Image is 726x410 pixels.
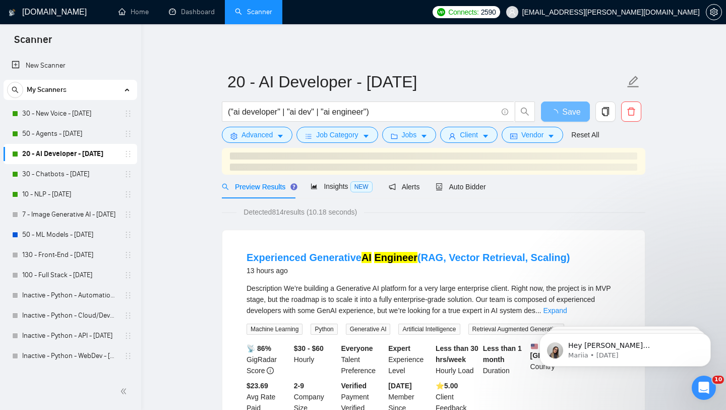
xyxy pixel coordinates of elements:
div: Experience Level [386,343,434,376]
span: caret-down [482,132,489,140]
div: Hourly Load [434,343,481,376]
div: Hourly [292,343,339,376]
mark: Engineer [374,252,417,263]
button: setting [706,4,722,20]
div: Tooltip anchor [289,182,298,191]
span: My Scanners [27,80,67,100]
span: Insights [311,182,372,190]
span: Jobs [402,129,417,140]
a: 30 - Chatbots - [DATE] [22,164,118,184]
a: 50 - Agents - [DATE] [22,124,118,144]
span: idcard [510,132,517,140]
span: bars [305,132,312,140]
button: Save [541,101,590,122]
b: Less than 1 month [483,344,522,364]
a: 21 - Design - Healthcare - [DATE] [22,366,118,386]
span: Preview Results [222,183,294,191]
span: holder [124,170,132,178]
b: [DATE] [388,382,411,390]
span: Client [460,129,478,140]
span: Auto Bidder [436,183,486,191]
span: holder [124,211,132,219]
a: New Scanner [12,56,129,76]
a: 30 - New Voice - [DATE] [22,104,118,124]
span: search [222,183,229,190]
span: ... [535,306,541,315]
span: setting [706,8,721,16]
input: Search Freelance Jobs... [228,106,497,118]
div: Description We’re building a Generative AI platform for a very large enterprise client. Right now... [247,283,621,316]
span: search [515,107,534,116]
span: notification [389,183,396,190]
span: Job Category [316,129,358,140]
b: Verified [341,382,367,390]
a: 7 - Image Generative AI - [DATE] [22,204,118,225]
b: 📡 86% [247,344,271,352]
span: holder [124,251,132,259]
span: double-left [120,386,130,396]
span: search [8,86,23,93]
b: Everyone [341,344,373,352]
span: loading [550,109,562,117]
div: 13 hours ago [247,265,570,277]
span: copy [596,107,615,116]
b: $23.69 [247,382,268,390]
span: holder [124,231,132,239]
a: Experienced GenerativeAI Engineer(RAG, Vector Retrieval, Scaling) [247,252,570,263]
span: holder [124,372,132,380]
span: setting [230,132,237,140]
a: 100 - Full Stack - [DATE] [22,265,118,285]
span: 10 [712,376,724,384]
span: holder [124,332,132,340]
span: holder [124,190,132,198]
a: homeHome [118,8,149,16]
div: Duration [481,343,528,376]
span: Connects: [448,7,478,18]
b: 2-9 [294,382,304,390]
span: edit [627,75,640,88]
b: Less than 30 hrs/week [436,344,478,364]
span: Artificial Intelligence [398,324,460,335]
span: Detected 814 results (10.18 seconds) [236,207,364,218]
span: caret-down [420,132,428,140]
span: folder [391,132,398,140]
button: search [515,101,535,122]
span: holder [124,352,132,360]
iframe: Intercom live chat [692,376,716,400]
button: search [7,82,23,98]
a: 50 - ML Models - [DATE] [22,225,118,245]
a: 130 - Front-End - [DATE] [22,245,118,265]
span: Vendor [521,129,543,140]
button: idcardVendorcaret-down [502,127,563,143]
b: Expert [388,344,410,352]
span: caret-down [362,132,370,140]
span: caret-down [277,132,284,140]
b: $30 - $60 [294,344,324,352]
img: upwork-logo.png [437,8,445,16]
mark: AI [361,252,372,263]
span: Machine Learning [247,324,302,335]
button: userClientcaret-down [440,127,498,143]
span: Advanced [241,129,273,140]
span: area-chart [311,183,318,190]
a: Inactive - Python - Automation - [DATE] [22,285,118,305]
li: New Scanner [4,56,137,76]
span: holder [124,110,132,118]
b: ⭐️ 5.00 [436,382,458,390]
a: setting [706,8,722,16]
a: Expand [543,306,567,315]
button: barsJob Categorycaret-down [296,127,378,143]
button: copy [595,101,616,122]
span: holder [124,291,132,299]
img: logo [9,5,16,21]
span: holder [124,130,132,138]
span: delete [622,107,641,116]
iframe: Intercom notifications message [524,312,726,383]
a: Inactive - Python - WebDev - [DATE] [22,346,118,366]
a: dashboardDashboard [169,8,215,16]
span: 2590 [481,7,496,18]
button: folderJobscaret-down [382,127,437,143]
